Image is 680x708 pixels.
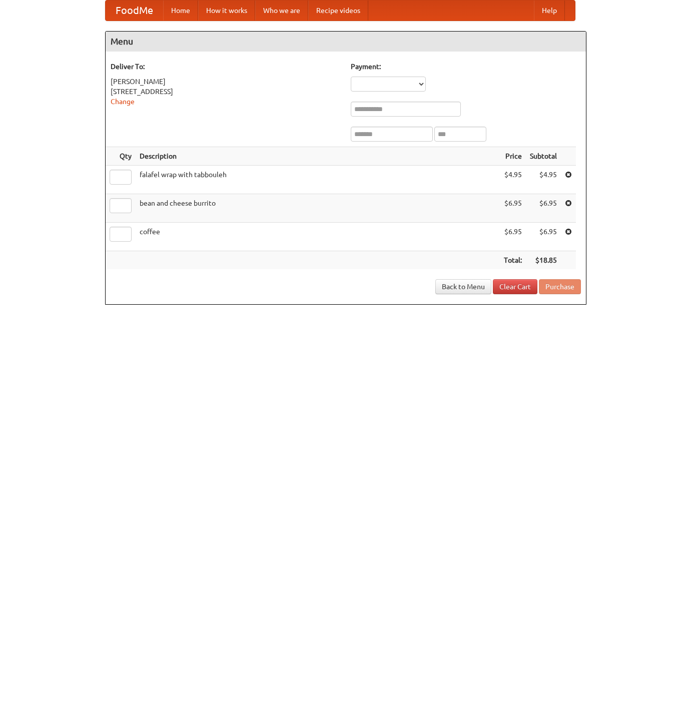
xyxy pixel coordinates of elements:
[136,166,500,194] td: falafel wrap with tabbouleh
[526,194,561,223] td: $6.95
[500,251,526,270] th: Total:
[534,1,565,21] a: Help
[111,98,135,106] a: Change
[500,194,526,223] td: $6.95
[111,77,341,87] div: [PERSON_NAME]
[351,62,581,72] h5: Payment:
[539,279,581,294] button: Purchase
[526,147,561,166] th: Subtotal
[526,223,561,251] td: $6.95
[255,1,308,21] a: Who we are
[163,1,198,21] a: Home
[308,1,368,21] a: Recipe videos
[493,279,537,294] a: Clear Cart
[500,223,526,251] td: $6.95
[435,279,491,294] a: Back to Menu
[111,87,341,97] div: [STREET_ADDRESS]
[526,166,561,194] td: $4.95
[500,166,526,194] td: $4.95
[106,1,163,21] a: FoodMe
[136,194,500,223] td: bean and cheese burrito
[500,147,526,166] th: Price
[136,223,500,251] td: coffee
[106,32,586,52] h4: Menu
[106,147,136,166] th: Qty
[111,62,341,72] h5: Deliver To:
[136,147,500,166] th: Description
[198,1,255,21] a: How it works
[526,251,561,270] th: $18.85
